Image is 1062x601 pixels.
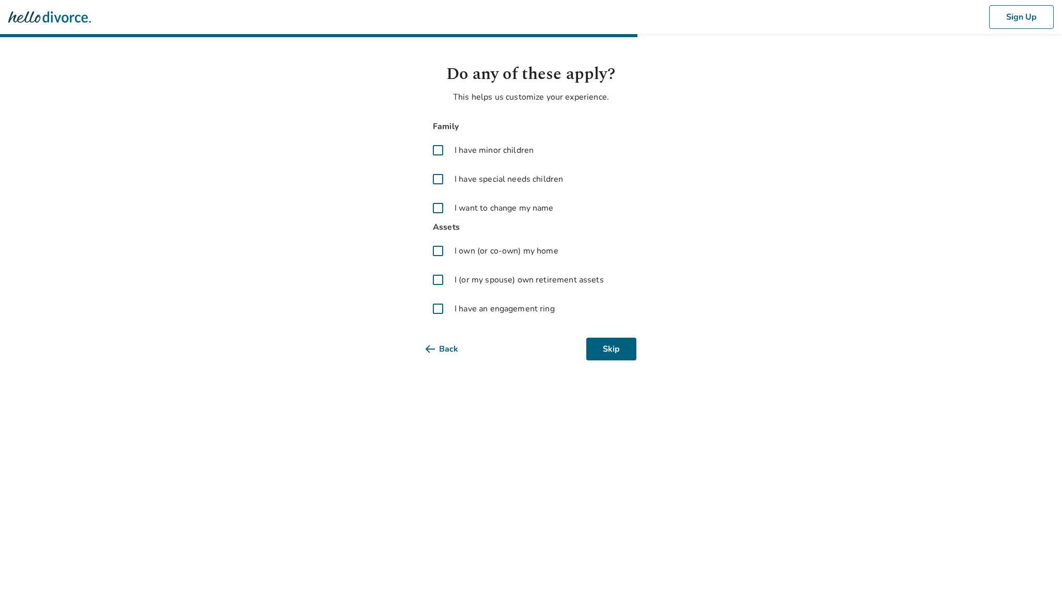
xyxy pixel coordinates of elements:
span: I want to change my name [455,202,554,214]
span: Assets [426,220,636,234]
span: I own (or co-own) my home [455,245,558,257]
span: I have special needs children [455,173,563,185]
button: Skip [586,338,636,360]
img: Hello Divorce Logo [8,7,91,27]
iframe: Chat Widget [1010,551,1062,601]
span: I have an engagement ring [455,303,555,315]
p: This helps us customize your experience. [426,91,636,103]
button: Sign Up [989,5,1054,29]
span: I (or my spouse) own retirement assets [455,274,604,286]
button: Back [426,338,475,360]
h1: Do any of these apply? [426,62,636,87]
span: I have minor children [455,144,534,156]
span: Family [426,120,636,134]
